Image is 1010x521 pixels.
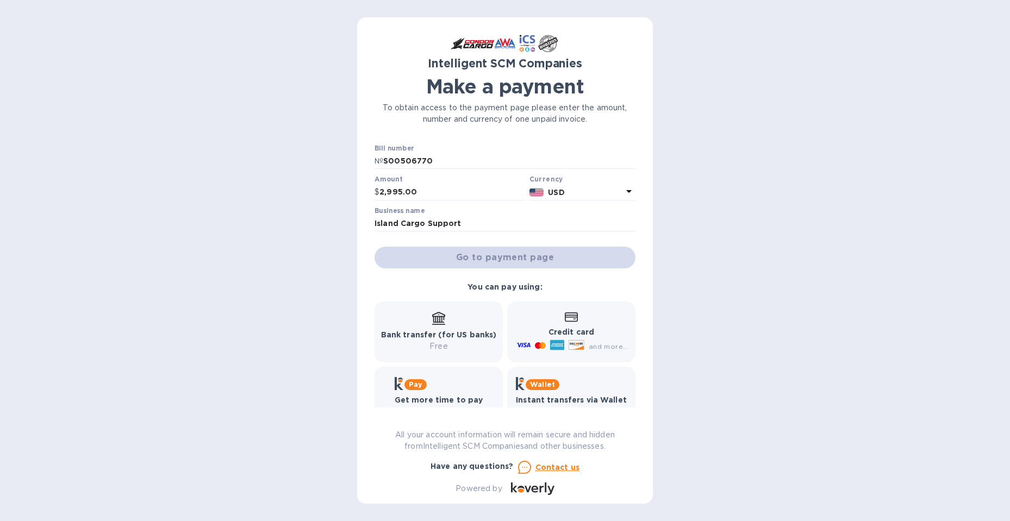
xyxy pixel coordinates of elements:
b: Have any questions? [431,462,514,470]
label: Bill number [375,145,414,152]
p: № [375,155,383,167]
b: Bank transfer (for US banks) [381,330,497,339]
span: and more... [589,342,628,350]
p: $ [375,186,379,198]
p: Free [516,406,627,417]
input: Enter bill number [383,153,635,170]
img: USD [529,189,544,196]
b: You can pay using: [467,283,542,291]
p: All your account information will remain secure and hidden from Intelligent SCM Companies and oth... [375,429,635,452]
p: Powered by [456,483,502,494]
label: Business name [375,208,425,214]
b: Pay [409,380,422,388]
p: To obtain access to the payment page please enter the amount, number and currency of one unpaid i... [375,102,635,125]
b: Wallet [530,380,555,388]
u: Contact us [535,463,580,472]
h1: Make a payment [375,75,635,98]
b: Currency [529,175,563,183]
label: Amount [375,177,402,183]
input: Enter business name [375,216,635,232]
p: Up to 12 weeks [395,406,483,417]
b: Credit card [548,328,594,336]
input: 0.00 [379,184,525,200]
b: Instant transfers via Wallet [516,396,627,404]
b: Get more time to pay [395,396,483,404]
p: Free [381,341,497,352]
b: USD [548,188,564,197]
b: Intelligent SCM Companies [428,57,582,70]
